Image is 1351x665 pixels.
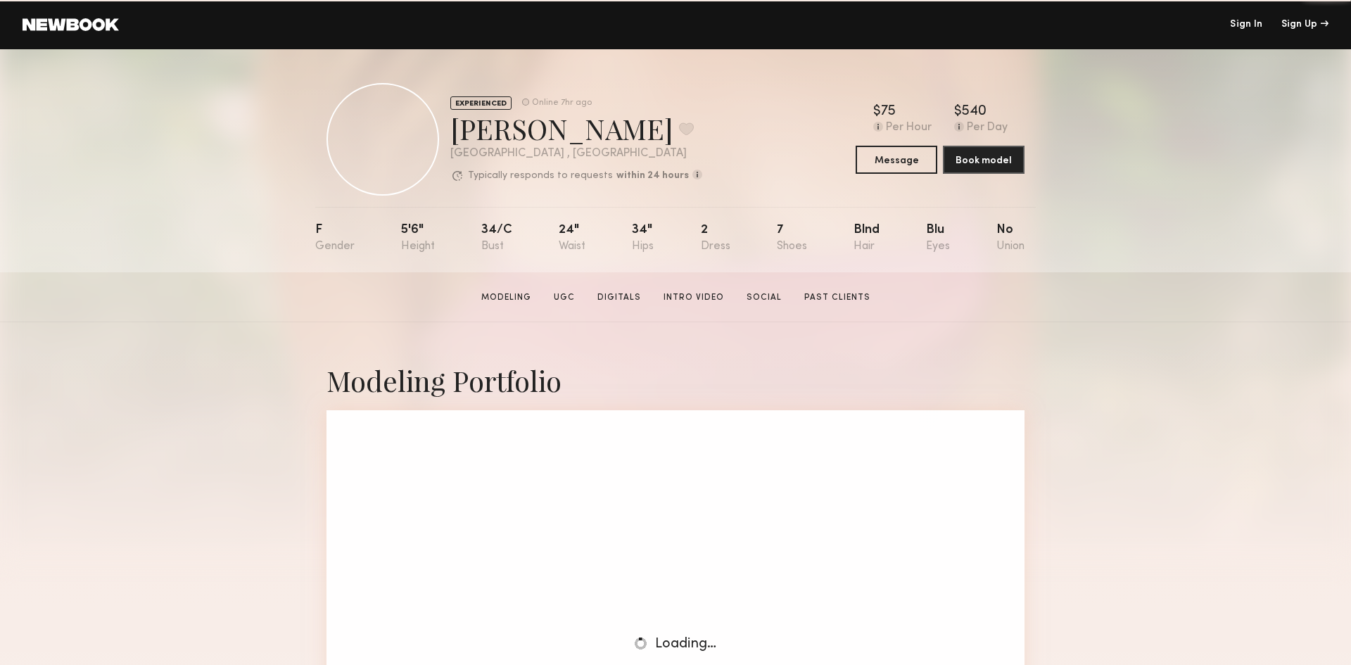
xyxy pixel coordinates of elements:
[450,148,702,160] div: [GEOGRAPHIC_DATA] , [GEOGRAPHIC_DATA]
[476,291,537,304] a: Modeling
[701,224,730,253] div: 2
[481,224,512,253] div: 34/c
[559,224,585,253] div: 24"
[616,171,689,181] b: within 24 hours
[741,291,787,304] a: Social
[468,171,613,181] p: Typically responds to requests
[592,291,647,304] a: Digitals
[881,105,896,119] div: 75
[1230,20,1262,30] a: Sign In
[658,291,730,304] a: Intro Video
[954,105,962,119] div: $
[632,224,654,253] div: 34"
[854,224,880,253] div: Blnd
[401,224,435,253] div: 5'6"
[450,96,512,110] div: EXPERIENCED
[548,291,581,304] a: UGC
[873,105,881,119] div: $
[655,638,716,651] span: Loading…
[943,146,1025,174] button: Book model
[799,291,876,304] a: Past Clients
[450,110,702,147] div: [PERSON_NAME]
[996,224,1025,253] div: No
[1281,20,1328,30] div: Sign Up
[886,122,932,134] div: Per Hour
[326,362,1025,399] div: Modeling Portfolio
[315,224,355,253] div: F
[967,122,1008,134] div: Per Day
[926,224,950,253] div: Blu
[777,224,807,253] div: 7
[856,146,937,174] button: Message
[962,105,987,119] div: 540
[532,99,592,108] div: Online 7hr ago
